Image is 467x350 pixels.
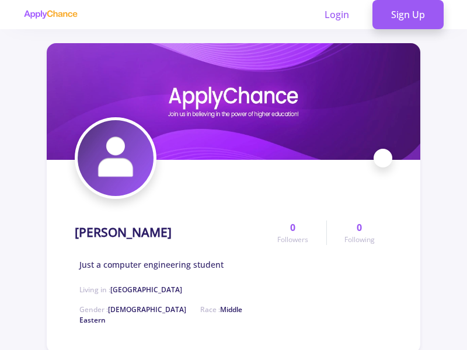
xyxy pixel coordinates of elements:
span: 0 [357,220,362,235]
span: Followers [277,235,308,245]
h1: [PERSON_NAME] [75,225,172,240]
span: Living in : [79,285,182,295]
img: applychance logo text only [23,10,78,19]
span: 0 [290,220,295,235]
span: [DEMOGRAPHIC_DATA] [108,304,186,314]
a: 0Following [326,220,392,245]
span: Following [344,235,375,245]
span: Just a computer engineering student [79,258,224,271]
a: 0Followers [260,220,326,245]
img: Mahdi Mandegaricover image [47,43,420,160]
span: [GEOGRAPHIC_DATA] [110,285,182,295]
span: Middle Eastern [79,304,242,325]
span: Gender : [79,304,186,314]
img: Mahdi Mandegariavatar [78,120,154,196]
span: Race : [79,304,242,325]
